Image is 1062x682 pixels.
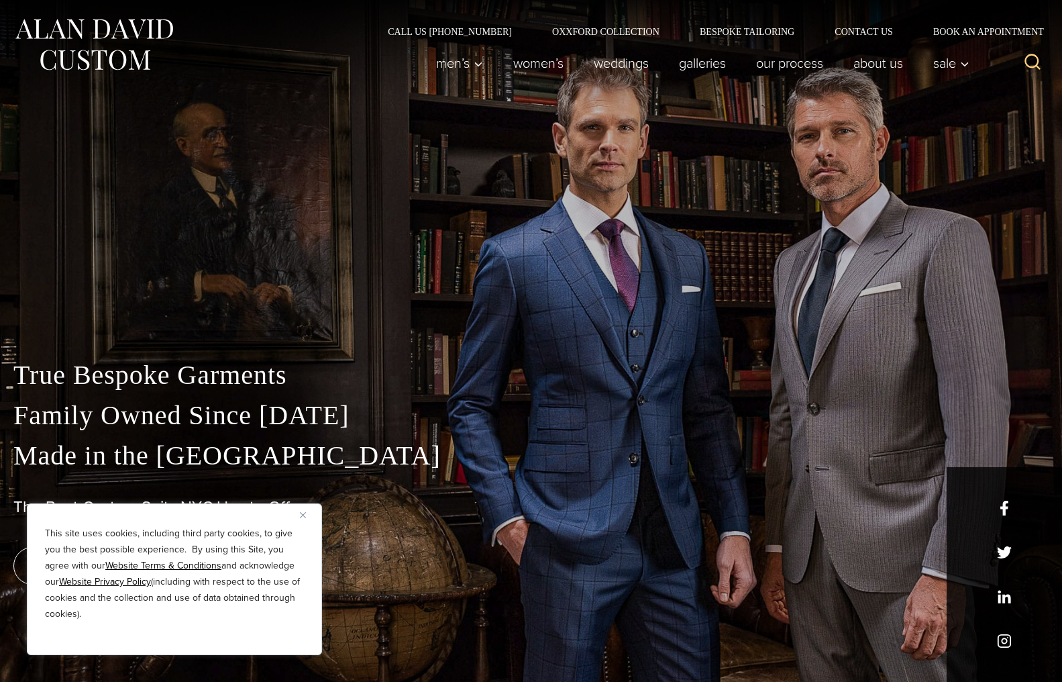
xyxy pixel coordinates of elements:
[368,27,1049,36] nav: Secondary Navigation
[814,27,913,36] a: Contact Us
[421,50,977,77] nav: Primary Navigation
[368,27,532,36] a: Call Us [PHONE_NUMBER]
[13,355,1049,476] p: True Bespoke Garments Family Owned Since [DATE] Made in the [GEOGRAPHIC_DATA]
[532,27,680,36] a: Oxxford Collection
[933,56,969,70] span: Sale
[913,27,1049,36] a: Book an Appointment
[436,56,483,70] span: Men’s
[1016,47,1049,79] button: View Search Form
[300,507,316,523] button: Close
[498,50,579,77] a: Women’s
[45,526,304,622] p: This site uses cookies, including third party cookies, to give you the best possible experience. ...
[105,558,221,573] a: Website Terms & Conditions
[579,50,664,77] a: weddings
[680,27,814,36] a: Bespoke Tailoring
[59,575,151,589] a: Website Privacy Policy
[13,547,201,585] a: book an appointment
[300,512,306,518] img: Close
[13,15,174,75] img: Alan David Custom
[664,50,741,77] a: Galleries
[741,50,839,77] a: Our Process
[13,497,1049,517] h1: The Best Custom Suits NYC Has to Offer
[839,50,918,77] a: About Us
